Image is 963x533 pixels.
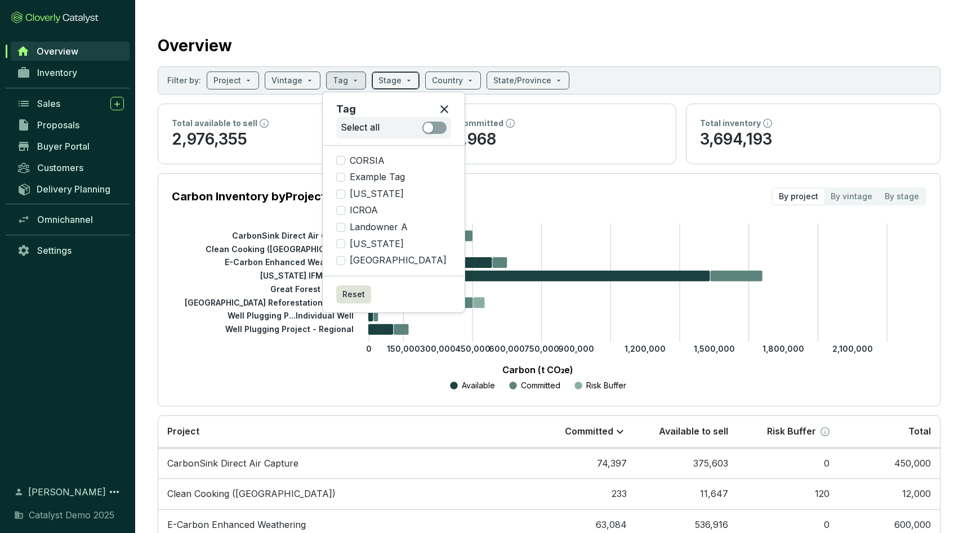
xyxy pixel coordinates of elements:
[489,344,525,353] tspan: 600,000
[11,180,130,198] a: Delivery Planning
[260,271,354,280] tspan: [US_STATE] IFM Project
[228,311,354,320] tspan: Well Plugging P...Individual Well
[839,478,940,509] td: 12,000
[879,189,925,204] div: By stage
[232,231,354,240] tspan: CarbonSink Direct Air Capture
[345,238,408,250] span: [US_STATE]
[436,118,503,129] p: Total committed
[37,214,93,225] span: Omnichannel
[636,448,737,479] td: 375,603
[336,101,356,117] p: Tag
[172,189,326,204] p: Carbon Inventory by Project
[11,63,130,82] a: Inventory
[345,188,408,200] span: [US_STATE]
[737,478,839,509] td: 120
[565,425,613,438] p: Committed
[524,344,559,353] tspan: 750,000
[37,46,78,57] span: Overview
[772,187,926,205] div: segmented control
[824,189,879,204] div: By vintage
[37,67,77,78] span: Inventory
[225,257,354,267] tspan: E-Carbon Enhanced Weathering
[636,416,737,448] th: Available to sell
[839,448,940,479] td: 450,000
[11,158,130,177] a: Customers
[11,137,130,156] a: Buyer Portal
[345,155,389,167] span: CORSIA
[11,94,130,113] a: Sales
[270,284,354,294] tspan: Great Forest Biochar
[11,241,130,260] a: Settings
[462,380,495,391] p: Available
[158,478,534,509] td: Clean Cooking (Zambia)
[37,183,110,195] span: Delivery Planning
[737,448,839,479] td: 0
[436,129,662,150] p: 667,968
[534,448,636,479] td: 74,397
[763,344,804,353] tspan: 1,800,000
[521,380,560,391] p: Committed
[839,416,940,448] th: Total
[366,344,372,353] tspan: 0
[558,344,594,353] tspan: 900,000
[345,221,412,234] span: Landowner A
[341,122,380,134] p: Select all
[172,129,398,150] p: 2,976,355
[189,363,887,377] p: Carbon (t CO₂e)
[342,289,365,300] span: Reset
[11,42,130,61] a: Overview
[420,344,456,353] tspan: 300,000
[158,34,232,57] h2: Overview
[158,416,534,448] th: Project
[694,344,735,353] tspan: 1,500,000
[37,119,79,131] span: Proposals
[37,98,60,109] span: Sales
[11,210,130,229] a: Omnichannel
[28,485,106,499] span: [PERSON_NAME]
[387,344,420,353] tspan: 150,000
[336,285,371,303] button: Reset
[773,189,824,204] div: By project
[455,344,491,353] tspan: 450,000
[37,141,90,152] span: Buyer Portal
[29,508,114,522] span: Catalyst Demo 2025
[185,297,354,307] tspan: [GEOGRAPHIC_DATA] Reforestation Project
[700,129,926,150] p: 3,694,193
[11,115,130,135] a: Proposals
[586,380,626,391] p: Risk Buffer
[158,448,534,479] td: CarbonSink Direct Air Capture
[206,244,354,253] tspan: Clean Cooking ([GEOGRAPHIC_DATA])
[345,204,382,217] span: ICROA
[636,478,737,509] td: 11,647
[625,344,666,353] tspan: 1,200,000
[534,478,636,509] td: 233
[700,118,761,129] p: Total inventory
[37,245,72,256] span: Settings
[172,118,257,129] p: Total available to sell
[345,254,451,267] span: [GEOGRAPHIC_DATA]
[345,171,409,183] span: Example Tag
[37,162,83,173] span: Customers
[225,324,354,334] tspan: Well Plugging Project - Regional
[767,425,816,438] p: Risk Buffer
[167,75,201,86] p: Filter by:
[832,344,873,353] tspan: 2,100,000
